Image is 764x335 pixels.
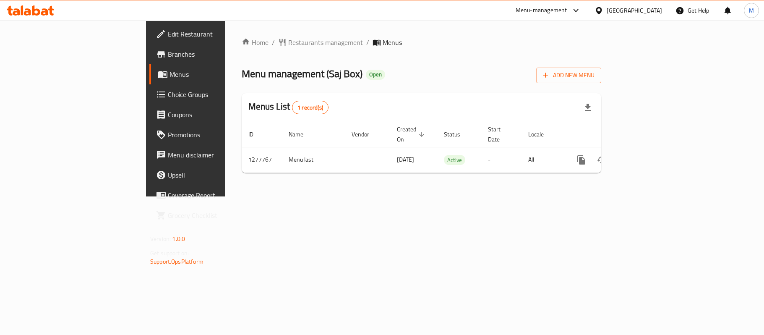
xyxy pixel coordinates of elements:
[149,165,274,185] a: Upsell
[481,147,522,173] td: -
[383,37,402,47] span: Menus
[749,6,754,15] span: M
[168,29,267,39] span: Edit Restaurant
[278,37,363,47] a: Restaurants management
[168,130,267,140] span: Promotions
[168,49,267,59] span: Branches
[149,205,274,225] a: Grocery Checklist
[149,44,274,64] a: Branches
[289,129,314,139] span: Name
[578,97,598,118] div: Export file
[607,6,662,15] div: [GEOGRAPHIC_DATA]
[444,129,471,139] span: Status
[149,24,274,44] a: Edit Restaurant
[536,68,601,83] button: Add New Menu
[571,150,592,170] button: more
[168,190,267,200] span: Coverage Report
[522,147,565,173] td: All
[168,170,267,180] span: Upsell
[150,248,189,259] span: Get support on:
[150,256,203,267] a: Support.OpsPlatform
[288,37,363,47] span: Restaurants management
[248,129,264,139] span: ID
[168,150,267,160] span: Menu disclaimer
[242,37,601,47] nav: breadcrumb
[292,104,328,112] span: 1 record(s)
[366,71,385,78] span: Open
[149,84,274,105] a: Choice Groups
[242,64,362,83] span: Menu management ( Saj Box )
[565,122,659,147] th: Actions
[149,145,274,165] a: Menu disclaimer
[168,210,267,220] span: Grocery Checklist
[516,5,567,16] div: Menu-management
[292,101,329,114] div: Total records count
[242,122,659,173] table: enhanced table
[169,69,267,79] span: Menus
[488,124,511,144] span: Start Date
[149,185,274,205] a: Coverage Report
[282,147,345,173] td: Menu last
[543,70,595,81] span: Add New Menu
[149,125,274,145] a: Promotions
[172,233,185,244] span: 1.0.0
[149,64,274,84] a: Menus
[366,37,369,47] li: /
[150,233,171,244] span: Version:
[397,124,427,144] span: Created On
[528,129,555,139] span: Locale
[149,105,274,125] a: Coupons
[366,70,385,80] div: Open
[248,100,329,114] h2: Menus List
[444,155,465,165] span: Active
[592,150,612,170] button: Change Status
[397,154,414,165] span: [DATE]
[168,89,267,99] span: Choice Groups
[168,110,267,120] span: Coupons
[352,129,380,139] span: Vendor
